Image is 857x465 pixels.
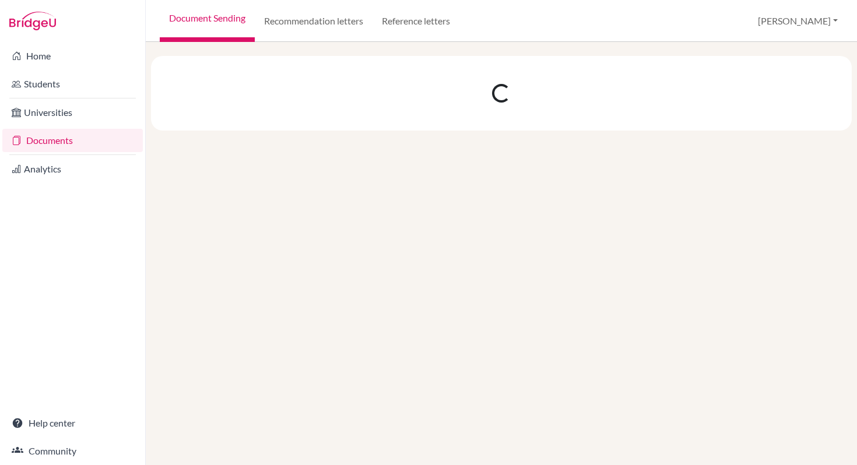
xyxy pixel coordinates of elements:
[753,10,843,32] button: [PERSON_NAME]
[2,157,143,181] a: Analytics
[2,72,143,96] a: Students
[2,129,143,152] a: Documents
[2,439,143,463] a: Community
[9,12,56,30] img: Bridge-U
[2,44,143,68] a: Home
[2,101,143,124] a: Universities
[2,411,143,435] a: Help center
